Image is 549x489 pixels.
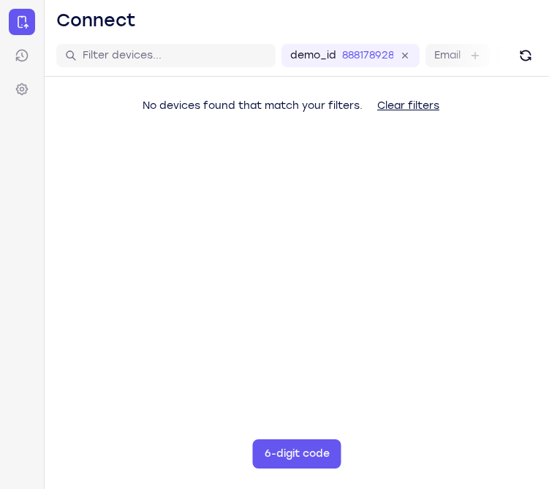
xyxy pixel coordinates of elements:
button: Refresh [514,44,537,67]
label: Email [434,48,461,63]
a: Sessions [9,42,35,69]
a: Settings [9,76,35,102]
button: 6-digit code [253,439,341,469]
span: No devices found that match your filters. [143,99,363,112]
input: Filter devices... [83,48,267,63]
h1: Connect [56,9,136,32]
button: Clear filters [366,91,451,121]
a: Connect [9,9,35,35]
label: demo_id [290,48,336,63]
